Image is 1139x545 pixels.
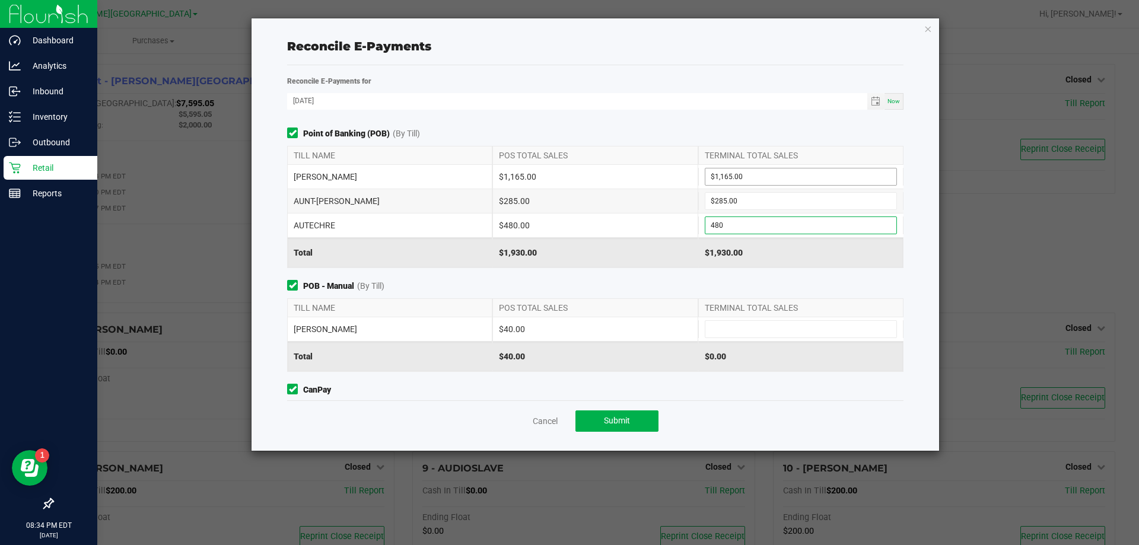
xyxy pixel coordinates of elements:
inline-svg: Retail [9,162,21,174]
p: Dashboard [21,33,92,47]
div: POS TOTAL SALES [492,299,698,317]
div: POS TOTAL SALES [492,146,698,164]
p: Inventory [21,110,92,124]
div: TILL NAME [287,299,492,317]
p: [DATE] [5,531,92,540]
inline-svg: Reports [9,187,21,199]
p: Retail [21,161,92,175]
div: $480.00 [492,213,698,237]
inline-svg: Dashboard [9,34,21,46]
div: $1,930.00 [492,238,698,267]
div: Total [287,238,492,267]
strong: CanPay [303,384,331,396]
div: $1,930.00 [698,238,903,267]
strong: Reconcile E-Payments for [287,77,371,85]
div: $40.00 [492,317,698,341]
span: (By Till) [393,128,420,140]
form-toggle: Include in reconciliation [287,280,303,292]
div: $1,165.00 [492,165,698,189]
button: Submit [575,410,658,432]
span: Submit [604,416,630,425]
form-toggle: Include in reconciliation [287,128,303,140]
inline-svg: Analytics [9,60,21,72]
p: Analytics [21,59,92,73]
input: Date [287,93,867,108]
a: Cancel [533,415,558,427]
div: $40.00 [492,342,698,371]
div: [PERSON_NAME] [287,317,492,341]
strong: POB - Manual [303,280,354,292]
div: TILL NAME [287,146,492,164]
p: Reports [21,186,92,200]
inline-svg: Outbound [9,136,21,148]
span: Toggle calendar [867,93,885,110]
div: $0.00 [698,342,903,371]
span: (By Till) [357,280,384,292]
strong: Point of Banking (POB) [303,128,390,140]
p: Inbound [21,84,92,98]
div: Total [287,342,492,371]
inline-svg: Inventory [9,111,21,123]
div: TERMINAL TOTAL SALES [698,299,903,317]
div: Reconcile E-Payments [287,37,903,55]
iframe: Resource center [12,450,47,486]
div: $285.00 [492,189,698,213]
div: AUNT-[PERSON_NAME] [287,189,492,213]
inline-svg: Inbound [9,85,21,97]
div: [PERSON_NAME] [287,165,492,189]
div: AUTECHRE [287,213,492,237]
iframe: Resource center unread badge [35,448,49,463]
div: TERMINAL TOTAL SALES [698,146,903,164]
p: Outbound [21,135,92,149]
p: 08:34 PM EDT [5,520,92,531]
form-toggle: Include in reconciliation [287,384,303,396]
span: Now [887,98,900,104]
